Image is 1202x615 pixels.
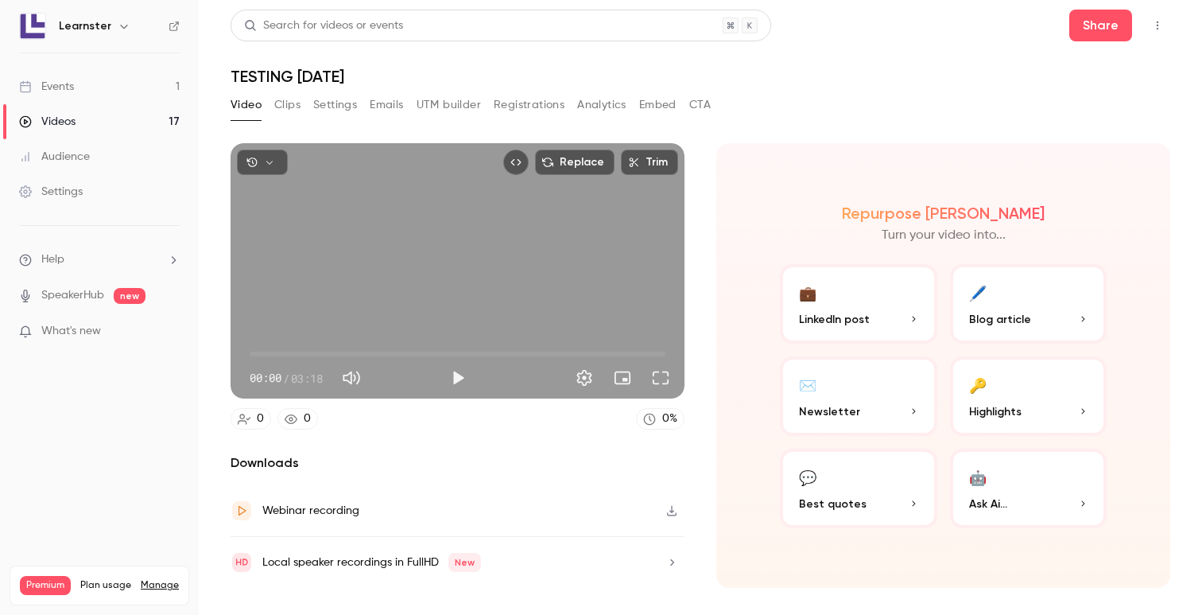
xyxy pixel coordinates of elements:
[969,496,1007,512] span: Ask Ai...
[20,14,45,39] img: Learnster
[636,408,684,430] a: 0%
[114,288,145,304] span: new
[41,323,101,340] span: What's new
[842,204,1045,223] h2: Repurpose [PERSON_NAME]
[780,356,937,436] button: ✉️Newsletter
[41,287,104,304] a: SpeakerHub
[335,362,367,394] button: Mute
[19,184,83,200] div: Settings
[639,92,677,118] button: Embed
[577,92,626,118] button: Analytics
[304,411,311,427] div: 0
[799,465,816,489] div: 💬
[80,579,131,592] span: Plan usage
[950,264,1107,344] button: 🖊️Blog article
[799,280,816,305] div: 💼
[799,403,860,420] span: Newsletter
[969,465,987,489] div: 🤖
[780,449,937,528] button: 💬Best quotes
[607,362,638,394] button: Turn on miniplayer
[250,370,281,387] span: 00:00
[969,403,1022,420] span: Highlights
[535,150,615,175] button: Replace
[799,496,867,512] span: Best quotes
[19,114,76,130] div: Videos
[645,362,677,394] button: Full screen
[417,92,481,118] button: UTM builder
[244,18,403,34] div: Search for videos or events
[950,356,1107,436] button: 🔑Highlights
[799,311,870,328] span: LinkedIn post
[621,150,678,175] button: Trim
[41,251,64,268] span: Help
[274,92,300,118] button: Clips
[313,92,357,118] button: Settings
[799,372,816,397] div: ✉️
[231,92,262,118] button: Video
[19,79,74,95] div: Events
[231,67,1170,86] h1: TESTING [DATE]
[969,280,987,305] div: 🖊️
[231,408,271,430] a: 0
[568,362,600,394] button: Settings
[59,18,111,34] h6: Learnster
[283,370,289,387] span: /
[662,411,677,427] div: 0 %
[448,553,481,572] span: New
[262,501,359,520] div: Webinar recording
[277,408,318,430] a: 0
[262,553,481,572] div: Local speaker recordings in FullHD
[161,325,180,339] iframe: Noticeable Trigger
[20,576,71,595] span: Premium
[250,370,323,387] div: 00:00
[141,579,179,592] a: Manage
[689,92,711,118] button: CTA
[1145,13,1170,38] button: Top Bar Actions
[1069,10,1132,41] button: Share
[950,449,1107,528] button: 🤖Ask Ai...
[494,92,564,118] button: Registrations
[882,226,1006,245] p: Turn your video into...
[291,370,323,387] span: 03:18
[969,311,1031,328] span: Blog article
[19,251,180,268] li: help-dropdown-opener
[442,362,474,394] button: Play
[370,92,403,118] button: Emails
[257,411,264,427] div: 0
[780,264,937,344] button: 💼LinkedIn post
[503,150,529,175] button: Embed video
[19,149,90,165] div: Audience
[231,453,684,473] h2: Downloads
[969,372,987,397] div: 🔑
